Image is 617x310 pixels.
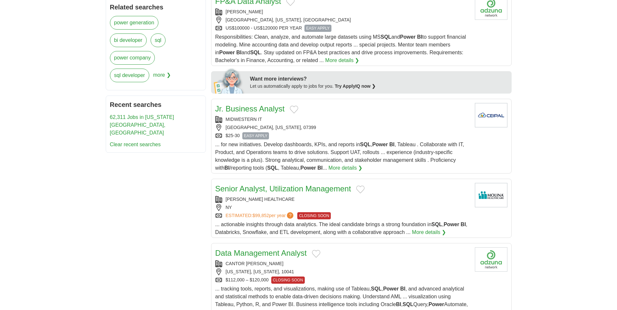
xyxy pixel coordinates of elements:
div: [GEOGRAPHIC_DATA], [US_STATE], [GEOGRAPHIC_DATA] [215,17,470,23]
button: Add to favorite jobs [312,250,320,258]
strong: SQL [403,302,413,307]
div: NY [215,204,470,211]
div: [US_STATE], [US_STATE], 10041 [215,268,470,275]
div: Want more interviews? [250,75,508,83]
a: 62,311 Jobs in [US_STATE][GEOGRAPHIC_DATA], [GEOGRAPHIC_DATA] [110,114,174,136]
strong: BI [396,302,401,307]
a: power generation [110,16,159,30]
strong: SQL [267,165,278,171]
span: $99,852 [252,213,269,218]
strong: Power [219,50,235,55]
a: power company [110,51,155,65]
strong: BI [236,50,241,55]
button: Add to favorite jobs [290,106,298,113]
strong: BI [317,165,323,171]
strong: SQL [432,222,442,227]
span: EASY APPLY [304,25,331,32]
strong: BI [400,286,405,291]
strong: Power [444,222,459,227]
img: Molina Healthcare logo [475,183,507,207]
span: ? [287,212,293,219]
div: [GEOGRAPHIC_DATA], [US_STATE], 07399 [215,124,470,131]
a: sql developer [110,69,149,82]
a: [PERSON_NAME] HEALTHCARE [226,197,295,202]
img: apply-iq-scientist.png [214,68,245,94]
strong: BI [389,142,395,147]
strong: BI [461,222,466,227]
div: $112,000 – $120,000 [215,277,470,284]
span: CLOSING SOON [297,212,331,219]
a: More details ❯ [329,164,363,172]
a: Clear recent searches [110,142,161,147]
strong: Power [301,165,316,171]
div: [PERSON_NAME] [215,8,470,15]
a: Jr. Business Analyst [215,104,285,113]
h2: Recent searches [110,100,202,110]
strong: Power [383,286,399,291]
div: US$100000 - US$120000 PER YEAR [215,25,470,32]
div: Let us automatically apply to jobs for you. [250,83,508,90]
a: More details ❯ [325,57,359,64]
span: more ❯ [153,69,171,86]
a: sql [151,33,166,47]
a: Try ApplyIQ now ❯ [335,84,376,89]
span: CLOSING SOON [271,277,305,284]
img: Company logo [475,103,507,127]
strong: Power [400,34,416,40]
strong: Power [429,302,444,307]
img: Company logo [475,247,507,272]
h2: Related searches [110,2,202,12]
a: ESTIMATED:$99,852per year? [226,212,295,219]
div: MIDWESTERN IT [215,116,470,123]
a: More details ❯ [412,228,446,236]
span: EASY APPLY [242,132,269,139]
strong: BI [224,165,230,171]
a: Senior Analyst, Utilization Management [215,184,351,193]
button: Add to favorite jobs [356,186,365,193]
strong: BI [417,34,422,40]
strong: Power [372,142,388,147]
div: CANTOR [PERSON_NAME] [215,260,470,267]
span: ... actionable insights through data analytics. The ideal candidate brings a strong foundation in... [215,222,467,235]
a: Data Management Analyst [215,249,307,257]
div: $25-30 [215,132,470,139]
strong: SQL [381,34,391,40]
span: ... for new initiatives. Develop dashboards, KPIs, and reports in , , Tableau . Collaborate with ... [215,142,464,171]
strong: SQL [250,50,261,55]
a: bi developer [110,33,147,47]
strong: SQL [360,142,371,147]
strong: SQL [371,286,382,291]
span: Responsibilities: Clean, analyze, and automate large datasets using MS and to support financial m... [215,34,466,63]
